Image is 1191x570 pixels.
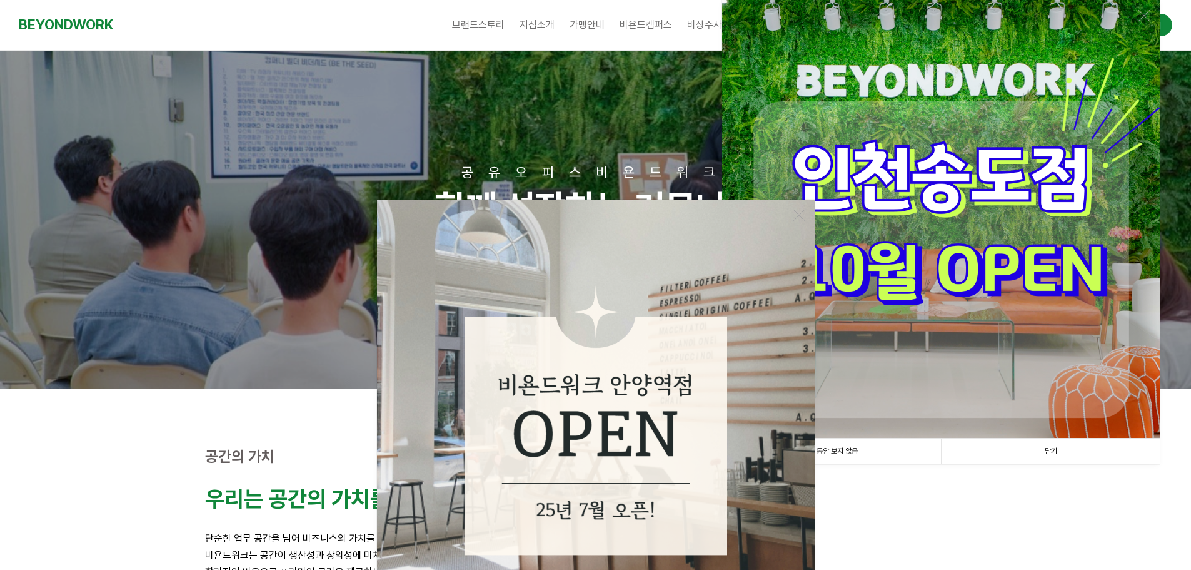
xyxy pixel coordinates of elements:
[722,439,941,464] a: 1일 동안 보지 않음
[520,19,555,31] span: 지점소개
[452,19,505,31] span: 브랜드스토리
[205,486,478,512] strong: 우리는 공간의 가치를 높입니다.
[205,530,987,547] p: 단순한 업무 공간을 넘어 비즈니스의 가치를 높이는 영감의 공간을 만듭니다.
[941,439,1160,464] a: 닫기
[687,19,740,31] span: 비상주사무실
[680,9,747,41] a: 비상주사무실
[562,9,612,41] a: 가맹안내
[205,547,987,564] p: 비욘드워크는 공간이 생산성과 창의성에 미치는 영향을 잘 알고 있습니다.
[19,13,113,36] a: BEYONDWORK
[445,9,512,41] a: 브랜드스토리
[620,19,672,31] span: 비욘드캠퍼스
[205,447,274,466] strong: 공간의 가치
[512,9,562,41] a: 지점소개
[612,9,680,41] a: 비욘드캠퍼스
[570,19,605,31] span: 가맹안내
